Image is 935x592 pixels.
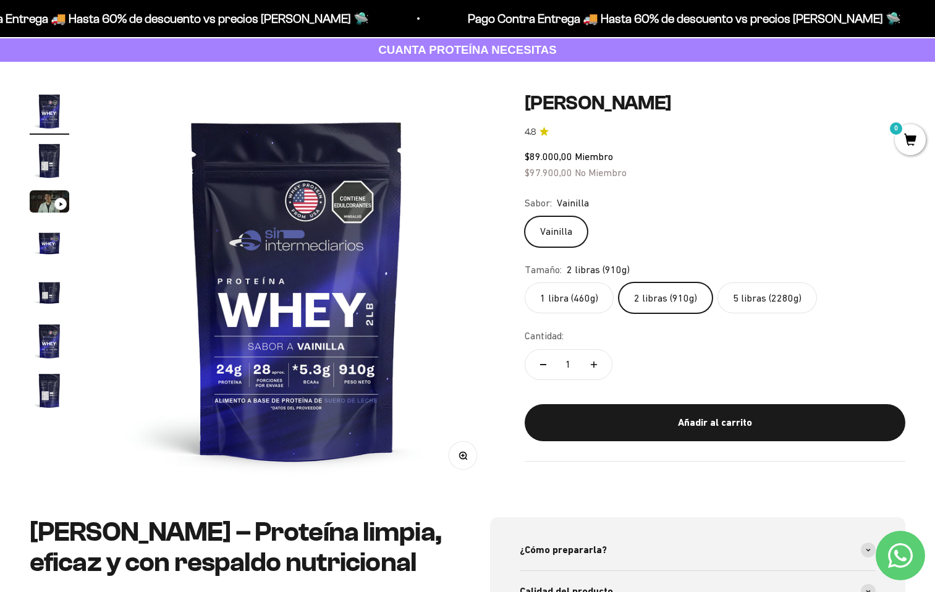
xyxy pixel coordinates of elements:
[30,190,69,216] button: Ir al artículo 3
[465,9,898,28] p: Pago Contra Entrega 🚚 Hasta 60% de descuento vs precios [PERSON_NAME] 🛸
[525,262,562,278] legend: Tamaño:
[378,43,557,56] strong: CUANTA PROTEÍNA NECESITAS
[576,350,612,379] button: Aumentar cantidad
[30,517,446,577] h2: [PERSON_NAME] – Proteína limpia, eficaz y con respaldo nutricional
[895,134,926,148] a: 0
[525,125,905,139] a: 4.84.8 de 5.0 estrellas
[889,121,903,136] mark: 0
[575,167,627,178] span: No Miembro
[525,91,905,115] h1: [PERSON_NAME]
[525,350,561,379] button: Reducir cantidad
[30,272,69,311] img: Proteína Whey - Vainilla
[525,125,536,139] span: 4.8
[525,151,572,162] span: $89.000,00
[30,272,69,315] button: Ir al artículo 5
[30,91,69,131] img: Proteína Whey - Vainilla
[30,91,69,135] button: Ir al artículo 1
[30,222,69,266] button: Ir al artículo 4
[520,530,876,570] summary: ¿Cómo prepararla?
[30,141,69,184] button: Ir al artículo 2
[99,91,495,488] img: Proteína Whey - Vainilla
[549,415,881,431] div: Añadir al carrito
[557,195,589,211] span: Vainilla
[525,404,905,441] button: Añadir al carrito
[567,262,630,278] span: 2 libras (910g)
[30,371,69,410] img: Proteína Whey - Vainilla
[525,167,572,178] span: $97.900,00
[520,542,607,558] span: ¿Cómo prepararla?
[30,141,69,180] img: Proteína Whey - Vainilla
[30,371,69,414] button: Ir al artículo 7
[30,321,69,365] button: Ir al artículo 6
[30,321,69,361] img: Proteína Whey - Vainilla
[30,222,69,262] img: Proteína Whey - Vainilla
[575,151,613,162] span: Miembro
[525,195,552,211] legend: Sabor:
[525,328,564,344] label: Cantidad:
